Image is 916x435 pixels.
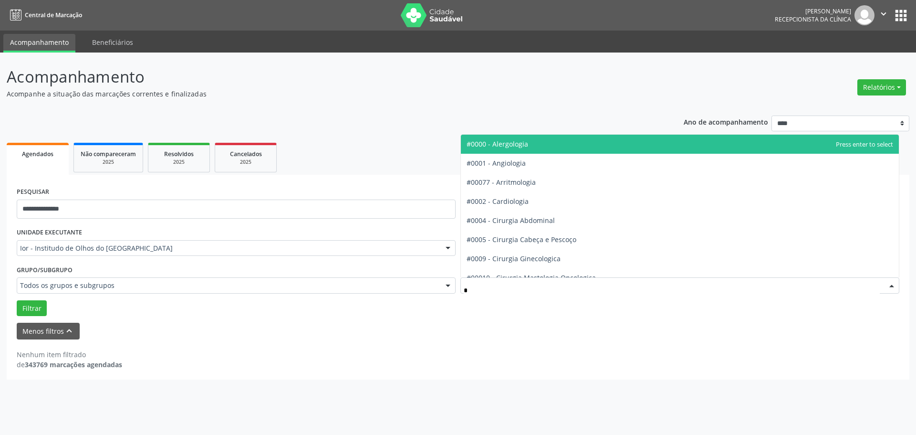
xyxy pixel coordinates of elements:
[17,360,122,370] div: de
[467,159,526,168] span: #0001 - Angiologia
[64,326,74,336] i: keyboard_arrow_up
[222,159,270,166] div: 2025
[857,79,906,95] button: Relatórios
[25,11,82,19] span: Central de Marcação
[17,185,49,200] label: PESQUISAR
[878,9,889,19] i: 
[230,150,262,158] span: Cancelados
[7,7,82,23] a: Central de Marcação
[467,235,576,244] span: #0005 - Cirurgia Cabeça e Pescoço
[17,323,80,340] button: Menos filtroskeyboard_arrow_up
[20,244,436,253] span: Ior - Institudo de Olhos do [GEOGRAPHIC_DATA]
[775,15,851,23] span: Recepcionista da clínica
[467,197,529,206] span: #0002 - Cardiologia
[7,65,638,89] p: Acompanhamento
[467,139,528,149] span: #0000 - Alergologia
[164,150,194,158] span: Resolvidos
[155,159,203,166] div: 2025
[17,350,122,360] div: Nenhum item filtrado
[3,34,75,53] a: Acompanhamento
[22,150,53,158] span: Agendados
[467,178,536,187] span: #00077 - Arritmologia
[17,300,47,317] button: Filtrar
[467,254,561,263] span: #0009 - Cirurgia Ginecologica
[874,5,893,25] button: 
[81,150,136,158] span: Não compareceram
[85,34,140,51] a: Beneficiários
[467,216,555,225] span: #0004 - Cirurgia Abdominal
[17,225,82,240] label: UNIDADE EXECUTANTE
[893,7,909,24] button: apps
[775,7,851,15] div: [PERSON_NAME]
[25,360,122,369] strong: 343769 marcações agendadas
[17,263,73,277] label: Grupo/Subgrupo
[854,5,874,25] img: img
[7,89,638,99] p: Acompanhe a situação das marcações correntes e finalizadas
[20,281,436,290] span: Todos os grupos e subgrupos
[467,273,596,282] span: #00010 - Cirurgia Mastologia Oncologica
[81,159,136,166] div: 2025
[684,116,768,127] p: Ano de acompanhamento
